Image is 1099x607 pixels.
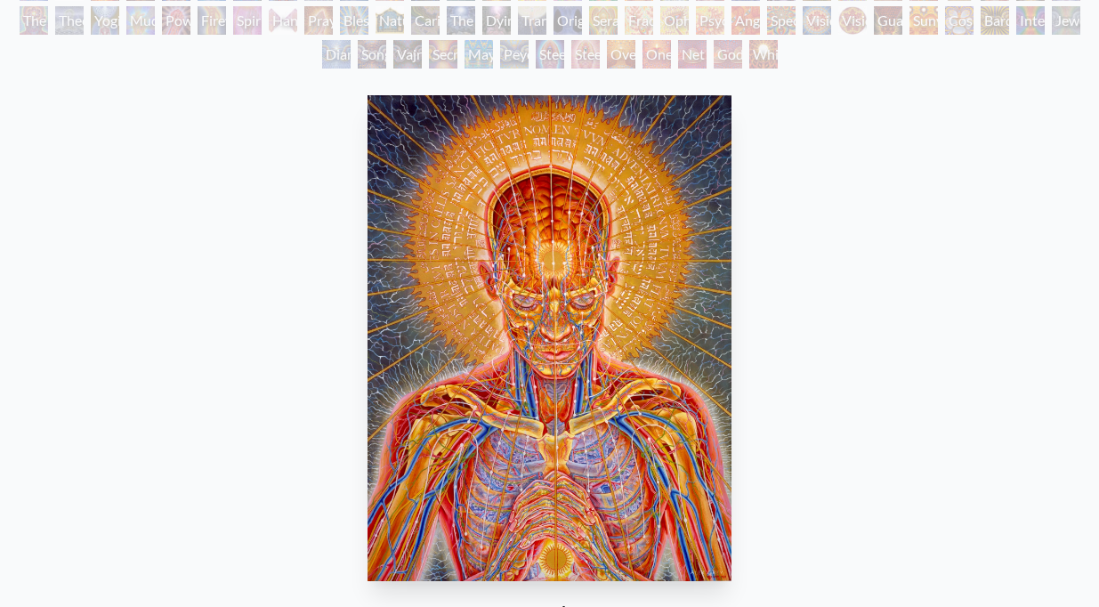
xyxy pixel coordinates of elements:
[838,6,867,35] div: Vision [PERSON_NAME]
[1016,6,1045,35] div: Interbeing
[1052,6,1080,35] div: Jewel Being
[429,40,457,69] div: Secret Writing Being
[678,40,707,69] div: Net of Being
[642,40,671,69] div: One
[269,6,297,35] div: Hands that See
[518,6,546,35] div: Transfiguration
[571,40,600,69] div: Steeplehead 2
[696,6,724,35] div: Psychomicrograph of a Fractal Paisley Cherub Feather Tip
[589,6,618,35] div: Seraphic Transport Docking on the Third Eye
[482,6,511,35] div: Dying
[874,6,902,35] div: Guardian of Infinite Vision
[233,6,262,35] div: Spirit Animates the Flesh
[126,6,155,35] div: Mudra
[909,6,938,35] div: Sunyata
[393,40,422,69] div: Vajra Being
[731,6,760,35] div: Angel Skin
[803,6,831,35] div: Vision Crystal
[465,40,493,69] div: Mayan Being
[55,6,84,35] div: Theologue
[607,40,635,69] div: Oversoul
[411,6,440,35] div: Caring
[660,6,689,35] div: Ophanic Eyelash
[945,6,974,35] div: Cosmic Elf
[536,40,564,69] div: Steeplehead 1
[198,6,226,35] div: Firewalking
[767,6,796,35] div: Spectral Lotus
[368,95,731,581] img: Praying-1984-Alex-Grey-watermarked.jpg
[20,6,48,35] div: The Seer
[162,6,190,35] div: Power to the Peaceful
[376,6,404,35] div: Nature of Mind
[358,40,386,69] div: Song of Vajra Being
[322,40,351,69] div: Diamond Being
[91,6,119,35] div: Yogi & the Möbius Sphere
[500,40,529,69] div: Peyote Being
[714,40,742,69] div: Godself
[340,6,368,35] div: Blessing Hand
[749,40,778,69] div: White Light
[981,6,1009,35] div: Bardo Being
[554,6,582,35] div: Original Face
[447,6,475,35] div: The Soul Finds It's Way
[304,6,333,35] div: Praying Hands
[625,6,653,35] div: Fractal Eyes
